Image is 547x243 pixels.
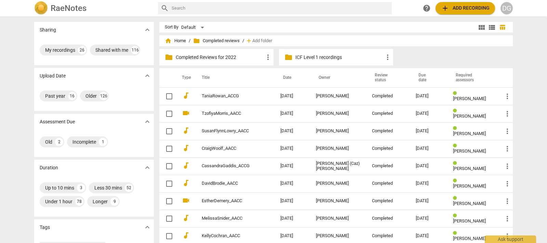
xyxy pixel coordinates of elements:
[372,129,405,134] div: Completed
[182,196,190,205] span: videocam
[40,118,75,125] p: Assessment Due
[95,47,128,53] div: Shared with me
[488,23,496,32] span: view_list
[68,92,76,100] div: 16
[34,1,48,15] img: Logo
[503,232,511,240] span: more_vert
[503,180,511,188] span: more_vert
[202,94,256,99] a: TaniaRowan_ACCG
[182,161,190,170] span: audiotrack
[72,138,96,145] div: Incomplete
[172,3,389,14] input: Search
[316,129,361,134] div: [PERSON_NAME]
[182,231,190,240] span: audiotrack
[275,157,310,175] td: [DATE]
[503,197,511,205] span: more_vert
[93,198,108,205] div: Longer
[264,53,272,61] span: more_vert
[284,53,293,61] span: folder
[453,161,459,166] span: Review status: completed
[176,68,194,87] th: Type
[189,38,190,44] span: /
[316,198,361,204] div: [PERSON_NAME]
[202,216,256,221] a: MelissaSnider_AACC
[453,178,459,183] span: Review status: completed
[416,198,442,204] div: [DATE]
[252,38,272,44] span: Add folder
[453,213,459,218] span: Review status: completed
[99,92,108,100] div: 126
[143,163,151,172] span: expand_more
[453,218,486,223] span: [PERSON_NAME]
[142,117,152,127] button: Show more
[142,25,152,35] button: Show more
[275,87,310,105] td: [DATE]
[176,54,264,61] p: Completed Reviews for 2022
[143,72,151,80] span: expand_more
[275,122,310,140] td: [DATE]
[503,162,511,170] span: more_vert
[110,197,119,206] div: 9
[45,138,52,145] div: Old
[45,198,72,205] div: Under 1 hour
[477,22,487,33] button: Tile view
[453,143,459,148] span: Review status: completed
[193,37,240,44] span: Completed reviews
[161,4,169,12] span: search
[503,127,511,135] span: more_vert
[275,68,310,87] th: Date
[193,37,200,44] span: folder
[143,26,151,34] span: expand_more
[453,108,459,113] span: Review status: completed
[275,210,310,227] td: [DATE]
[441,4,449,12] span: add
[182,126,190,135] span: audiotrack
[503,92,511,100] span: more_vert
[453,196,459,201] span: Review status: completed
[416,163,442,169] div: [DATE]
[487,22,497,33] button: List view
[142,222,152,232] button: Show more
[143,223,151,231] span: expand_more
[45,47,75,53] div: My recordings
[143,118,151,126] span: expand_more
[384,53,392,61] span: more_vert
[94,184,122,191] div: Less 30 mins
[453,131,486,136] span: [PERSON_NAME]
[182,179,190,187] span: audiotrack
[40,224,50,231] p: Tags
[202,163,256,169] a: CassandraGaddis_ACCG
[165,37,186,44] span: Home
[316,146,361,151] div: [PERSON_NAME]
[316,94,361,99] div: [PERSON_NAME]
[423,4,431,12] span: help
[453,236,486,241] span: [PERSON_NAME]
[182,144,190,152] span: audiotrack
[416,233,442,239] div: [DATE]
[275,175,310,192] td: [DATE]
[453,231,459,236] span: Review status: completed
[310,68,366,87] th: Owner
[55,138,63,146] div: 2
[182,214,190,222] span: audiotrack
[142,71,152,81] button: Show more
[372,198,405,204] div: Completed
[85,93,97,99] div: Older
[45,184,74,191] div: Up to 10 mins
[316,111,361,116] div: [PERSON_NAME]
[78,46,86,54] div: 26
[202,146,256,151] a: CraigWoolf_AACC
[131,46,139,54] div: 116
[485,235,536,243] div: Ask support
[316,216,361,221] div: [PERSON_NAME]
[410,68,448,87] th: Due date
[497,22,507,33] button: Table view
[453,113,486,119] span: [PERSON_NAME]
[501,2,513,14] button: DG
[275,140,310,157] td: [DATE]
[453,183,486,189] span: [PERSON_NAME]
[421,2,433,14] a: Help
[503,145,511,153] span: more_vert
[202,181,256,186] a: DavidBrodie_AACC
